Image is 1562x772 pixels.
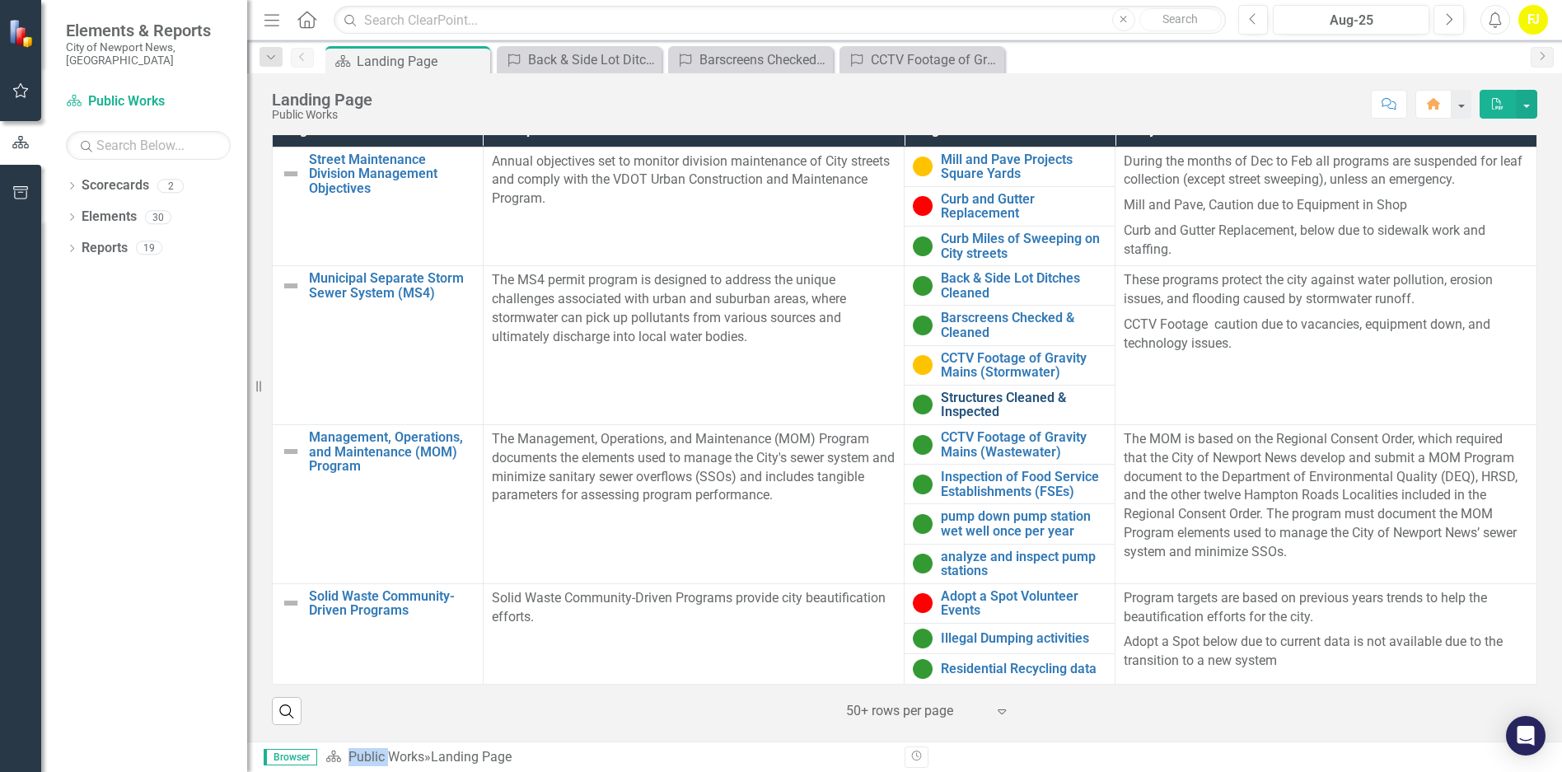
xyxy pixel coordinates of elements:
[528,49,657,70] div: Back & Side Lot Ditches Cleaned
[1518,5,1548,35] button: FJ
[1506,716,1546,756] div: Open Intercom Messenger
[913,554,933,573] img: On Target
[941,631,1106,646] a: Illegal Dumping activities
[913,355,933,375] img: Caution
[281,276,301,296] img: Not Defined
[1124,430,1528,562] p: The MOM is based on the Regional Consent Order, which required that the City of Newport News deve...
[1279,11,1424,30] div: Aug-25
[941,152,1106,181] a: Mill and Pave Projects Square Yards
[941,550,1106,578] a: analyze and inspect pump stations
[136,241,162,255] div: 19
[309,589,475,618] a: Solid Waste Community-Driven Programs
[941,232,1106,260] a: Curb Miles of Sweeping on City streets
[913,514,933,534] img: On Target
[699,49,829,70] div: Barscreens Checked & Cleaned
[8,18,38,48] img: ClearPoint Strategy
[1124,629,1528,671] p: Adopt a Spot below due to current data is not available due to the transition to a new system
[1124,312,1528,357] p: CCTV Footage caution due to vacancies, equipment down, and technology issues.
[66,92,231,111] a: Public Works
[82,176,149,195] a: Scorecards
[281,593,301,613] img: Not Defined
[1124,193,1528,218] p: Mill and Pave, Caution due to Equipment in Shop
[272,109,372,121] div: Public Works
[492,431,895,503] span: The Management, Operations, and Maintenance (MOM) Program documents the elements used to manage t...
[309,271,475,300] a: Municipal Separate Storm Sewer System (MS4)
[492,272,846,344] span: The MS4 permit program is designed to address the unique challenges associated with urban and sub...
[281,442,301,461] img: Not Defined
[66,131,231,160] input: Search Below...
[913,435,933,455] img: On Target
[82,208,137,227] a: Elements
[913,593,933,613] img: Below Target
[1124,589,1528,630] p: Program targets are based on previous years trends to help the beautification efforts for the city.
[913,157,933,176] img: Caution
[309,152,475,196] a: Street Maintenance Division Management Objectives
[492,589,896,627] p: Solid Waste Community-Driven Programs provide city beautification efforts.
[281,164,301,184] img: Not Defined
[913,475,933,494] img: On Target
[1162,12,1198,26] span: Search
[941,351,1106,380] a: CCTV Footage of Gravity Mains (Stormwater)
[492,153,890,207] span: Annual objectives set to monitor division maintenance of City streets and comply with the VDOT Ur...
[1124,152,1528,194] p: During the months of Dec to Feb all programs are suspended for leaf collection (except street swe...
[1124,271,1528,312] p: These programs protect the city against water pollution, erosion issues, and flooding caused by s...
[941,430,1106,459] a: CCTV Footage of Gravity Mains (Wastewater)
[913,629,933,648] img: On Target
[357,51,486,72] div: Landing Page
[941,589,1106,618] a: Adopt a Spot Volunteer Events
[941,662,1106,676] a: Residential Recycling data
[871,49,1000,70] div: CCTV Footage of Gravity Mains (Stormwater)
[941,311,1106,339] a: Barscreens Checked & Cleaned
[913,659,933,679] img: On Target
[264,749,317,765] span: Browser
[272,91,372,109] div: Landing Page
[1139,8,1222,31] button: Search
[334,6,1225,35] input: Search ClearPoint...
[82,239,128,258] a: Reports
[501,49,657,70] a: Back & Side Lot Ditches Cleaned
[941,192,1106,221] a: Curb and Gutter Replacement
[66,40,231,68] small: City of Newport News, [GEOGRAPHIC_DATA]
[941,391,1106,419] a: Structures Cleaned & Inspected
[145,210,171,224] div: 30
[913,316,933,335] img: On Target
[157,179,184,193] div: 2
[325,748,892,767] div: »
[913,196,933,216] img: Below Target
[1273,5,1429,35] button: Aug-25
[913,276,933,296] img: On Target
[431,749,512,765] div: Landing Page
[913,236,933,256] img: On Target
[844,49,1000,70] a: CCTV Footage of Gravity Mains (Stormwater)
[941,509,1106,538] a: pump down pump station wet well once per year
[66,21,231,40] span: Elements & Reports
[913,395,933,414] img: On Target
[672,49,829,70] a: Barscreens Checked & Cleaned
[941,470,1106,498] a: Inspection of Food Service Establishments (FSEs)
[348,749,424,765] a: Public Works
[941,271,1106,300] a: Back & Side Lot Ditches Cleaned
[309,430,475,474] a: Management, Operations, and Maintenance (MOM) Program
[1124,218,1528,260] p: Curb and Gutter Replacement, below due to sidewalk work and staffing.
